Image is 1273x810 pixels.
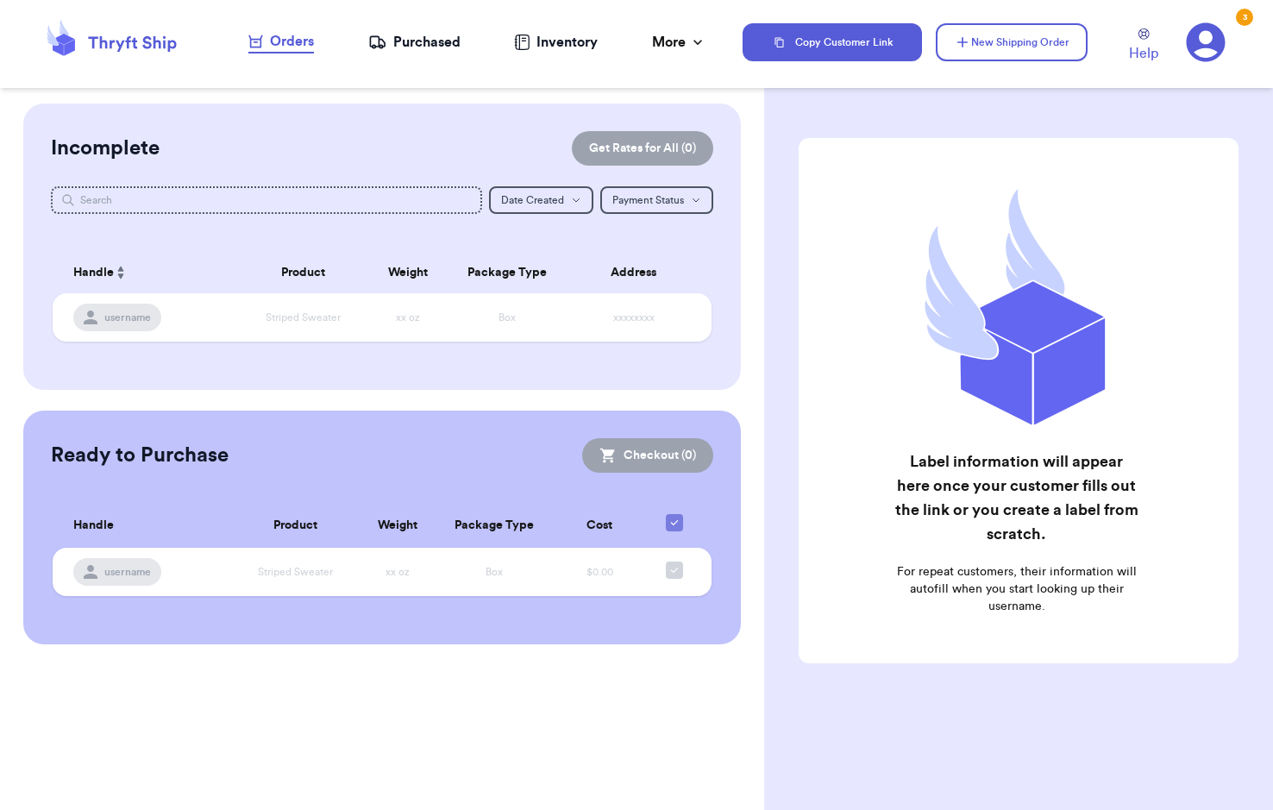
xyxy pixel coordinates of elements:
[51,186,482,214] input: Search
[369,252,448,293] th: Weight
[652,32,706,53] div: More
[489,186,593,214] button: Date Created
[448,252,567,293] th: Package Type
[104,565,151,579] span: username
[551,504,647,548] th: Cost
[613,312,655,323] span: xxxxxxxx
[386,567,410,577] span: xx oz
[514,32,598,53] a: Inventory
[612,195,684,205] span: Payment Status
[1129,43,1158,64] span: Help
[936,23,1088,61] button: New Shipping Order
[248,31,314,53] a: Orders
[600,186,713,214] button: Payment Status
[572,131,713,166] button: Get Rates for All (0)
[114,262,128,283] button: Sort ascending
[499,312,516,323] span: Box
[231,504,359,548] th: Product
[1186,22,1226,62] a: 3
[894,563,1139,615] p: For repeat customers, their information will autofill when you start looking up their username.
[360,504,436,548] th: Weight
[248,31,314,52] div: Orders
[1129,28,1158,64] a: Help
[743,23,922,61] button: Copy Customer Link
[51,135,160,162] h2: Incomplete
[501,195,564,205] span: Date Created
[396,312,420,323] span: xx oz
[266,312,341,323] span: Striped Sweater
[582,438,713,473] button: Checkout (0)
[567,252,712,293] th: Address
[436,504,552,548] th: Package Type
[73,264,114,282] span: Handle
[1236,9,1253,26] div: 3
[486,567,503,577] span: Box
[73,517,114,535] span: Handle
[237,252,369,293] th: Product
[586,567,613,577] span: $0.00
[368,32,461,53] a: Purchased
[258,567,333,577] span: Striped Sweater
[51,442,229,469] h2: Ready to Purchase
[894,449,1139,546] h2: Label information will appear here once your customer fills out the link or you create a label fr...
[104,311,151,324] span: username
